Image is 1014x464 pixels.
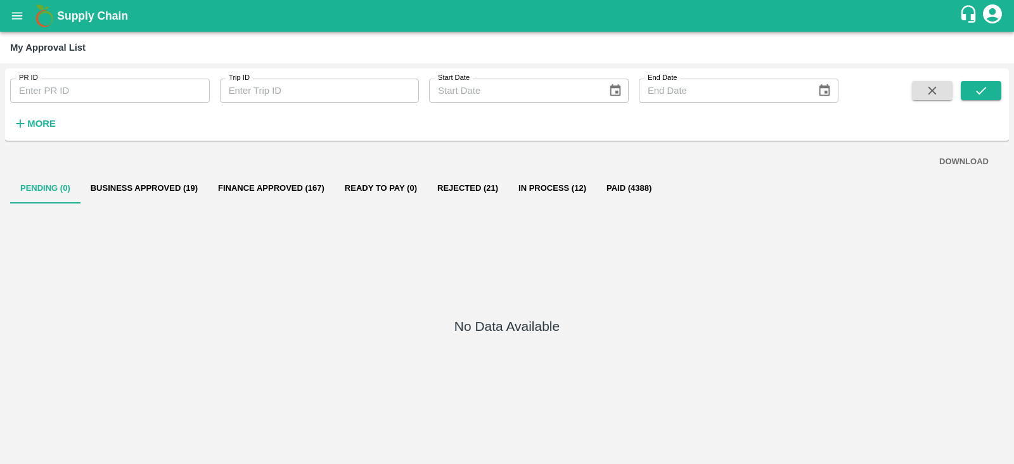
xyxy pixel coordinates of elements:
[19,73,38,83] label: PR ID
[27,119,56,129] strong: More
[934,151,994,173] button: DOWNLOAD
[10,173,80,203] button: Pending (0)
[427,173,508,203] button: Rejected (21)
[429,79,598,103] input: Start Date
[57,10,128,22] b: Supply Chain
[32,3,57,29] img: logo
[639,79,807,103] input: End Date
[596,173,662,203] button: Paid (4388)
[10,39,86,56] div: My Approval List
[981,3,1004,29] div: account of current user
[812,79,837,103] button: Choose date
[10,79,210,103] input: Enter PR ID
[80,173,208,203] button: Business Approved (19)
[648,73,677,83] label: End Date
[603,79,627,103] button: Choose date
[3,1,32,30] button: open drawer
[208,173,335,203] button: Finance Approved (167)
[10,113,59,134] button: More
[335,173,427,203] button: Ready To Pay (0)
[57,7,959,25] a: Supply Chain
[438,73,470,83] label: Start Date
[959,4,981,27] div: customer-support
[229,73,250,83] label: Trip ID
[220,79,420,103] input: Enter Trip ID
[454,318,560,335] h5: No Data Available
[508,173,596,203] button: In Process (12)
